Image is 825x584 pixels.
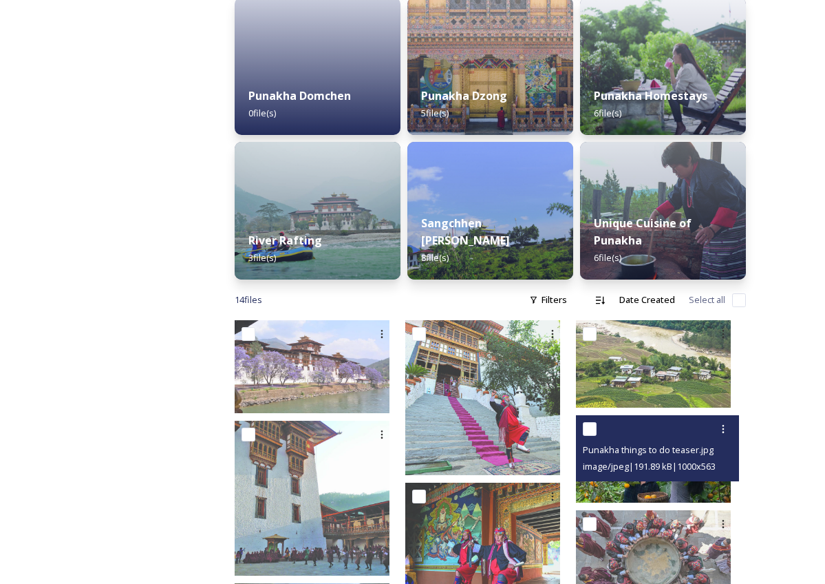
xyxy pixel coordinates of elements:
img: Domchen3.jpg [405,320,560,475]
span: image/jpeg | 191.89 kB | 1000 x 563 [583,460,716,472]
div: Filters [522,286,574,313]
strong: River Rafting [248,233,322,248]
strong: Sangchhen [PERSON_NAME] [421,216,510,248]
img: Domchen6.jpg [235,421,389,576]
img: rafting3.jpg [235,142,400,280]
strong: Punakha Dzong [421,88,507,103]
span: Punakha things to do teaser.jpg [583,444,714,456]
span: 6 file(s) [594,107,621,119]
span: 5 file(s) [421,107,449,119]
span: 8 file(s) [421,251,449,264]
strong: Punakha Domchen [248,88,351,103]
img: Punakha attractions teaser.jpg [576,320,731,408]
img: nunnery8.jpg [407,142,573,280]
strong: Punakha Homestays [594,88,707,103]
span: 14 file s [235,293,262,306]
img: punapfood6.jpg [580,142,746,280]
span: 6 file(s) [594,251,621,264]
strong: Unique Cuisine of Punakha [594,216,692,248]
span: 0 file(s) [248,107,276,119]
span: 3 file(s) [248,251,276,264]
img: Punakha Dzongkhag Header2.jpg [235,320,389,413]
div: Date Created [612,286,682,313]
span: Select all [689,293,725,306]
